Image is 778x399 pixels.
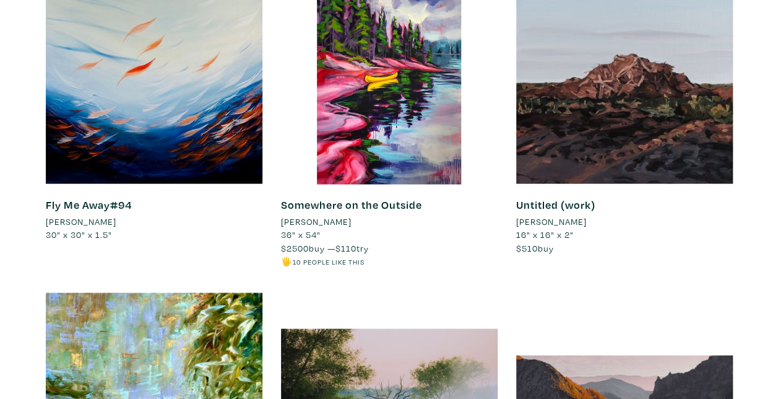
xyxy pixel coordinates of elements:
span: $2500 [281,242,309,254]
span: 30" x 30" x 1.5" [46,229,112,240]
li: [PERSON_NAME] [516,215,587,229]
a: Fly Me Away#94 [46,198,132,212]
a: [PERSON_NAME] [281,215,498,229]
span: $510 [516,242,538,254]
li: [PERSON_NAME] [46,215,116,229]
span: buy — try [281,242,369,254]
li: [PERSON_NAME] [281,215,352,229]
a: [PERSON_NAME] [516,215,733,229]
a: [PERSON_NAME] [46,215,262,229]
a: Untitled (work) [516,198,595,212]
span: $110 [335,242,357,254]
small: 10 people like this [293,257,365,266]
li: 🖐️ [281,255,498,268]
span: buy [516,242,554,254]
span: 36" x 54" [281,229,321,240]
a: Somewhere on the Outside [281,198,422,212]
span: 16" x 16" x 2" [516,229,574,240]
